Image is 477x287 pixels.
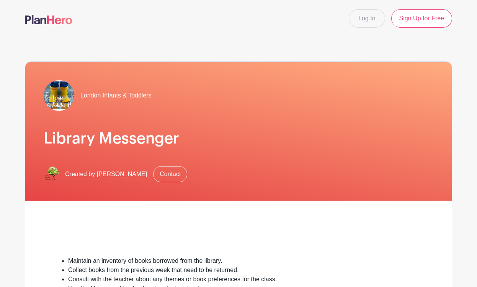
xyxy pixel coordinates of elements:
img: Copy%20of%20Register%20Now%202526%20sandpiper.png [44,80,74,111]
a: Sign Up for Free [391,9,452,28]
span: Created by [PERSON_NAME] [65,170,147,179]
li: Collect books from the previous week that need to be returned. [68,266,415,275]
a: Contact [153,166,187,182]
span: London Infants & Toddlers [80,91,152,100]
img: IMG_0645.png [44,167,59,182]
a: Log In [349,9,385,28]
img: logo-507f7623f17ff9eddc593b1ce0a138ce2505c220e1c5a4e2b4648c50719b7d32.svg [25,15,72,24]
li: Consult with the teacher about any themes or book preferences for the class. [68,275,415,284]
h1: Library Messenger [44,129,433,148]
li: Maintain an inventory of books borrowed from the library. [68,256,415,266]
